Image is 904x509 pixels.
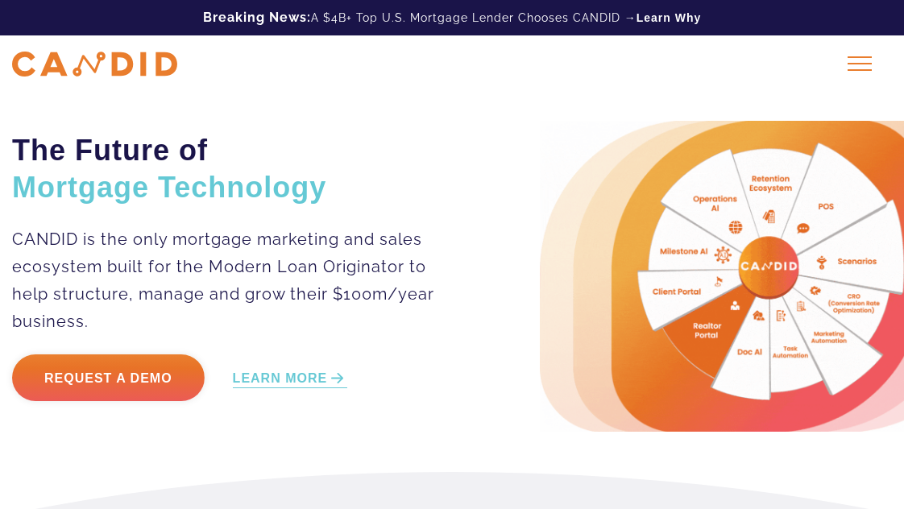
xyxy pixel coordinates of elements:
span: Mortgage Technology [12,171,326,204]
a: LEARN MORE [233,370,348,388]
img: CANDID APP [12,52,177,77]
h2: The Future of [12,132,459,206]
p: CANDID is the only mortgage marketing and sales ecosystem built for the Modern Loan Originator to... [12,226,459,335]
a: Learn Why [637,10,702,26]
b: Breaking News: [203,10,311,25]
a: Request a Demo [12,354,205,401]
